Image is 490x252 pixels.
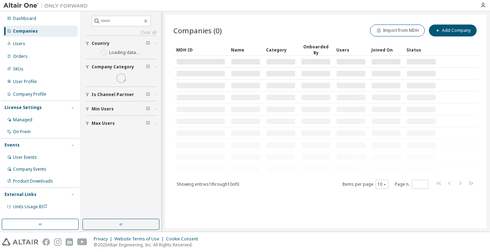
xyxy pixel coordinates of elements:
[54,238,61,246] img: instagram.svg
[371,44,401,55] div: Joined On
[13,66,24,72] div: SKUs
[13,155,37,160] div: User Events
[2,238,38,246] img: altair_logo.svg
[173,26,222,35] span: Companies (0)
[13,91,46,97] div: Company Profile
[266,44,296,55] div: Category
[5,142,20,148] div: Events
[231,44,260,55] div: Name
[94,236,114,242] div: Privacy
[85,36,157,51] button: Country
[406,44,436,55] div: Status
[94,242,202,248] p: © 2025 Altair Engineering, Inc. All Rights Reserved.
[13,178,53,184] div: Product Downloads
[85,30,157,35] a: Clear all
[395,180,429,189] span: Page n.
[5,105,42,110] div: License Settings
[370,25,425,36] button: Import from MDH
[146,106,150,112] span: Clear filter
[336,44,366,55] div: Users
[85,87,157,102] button: Is Channel Partner
[146,64,150,70] span: Clear filter
[5,192,37,197] div: External Links
[429,25,477,36] button: Add Company
[342,180,389,189] span: Items per page
[177,181,239,187] span: Showing entries 1 through 10 of 0
[13,79,37,84] div: User Profile
[146,92,150,97] span: Clear filter
[114,236,166,242] div: Website Terms of Use
[377,182,387,187] button: 10
[92,92,134,97] span: Is Channel Partner
[13,28,38,34] div: Companies
[92,106,114,112] span: Min Users
[77,238,87,246] img: youtube.svg
[66,238,73,246] img: linkedin.svg
[166,236,202,242] div: Cookie Consent
[109,50,139,55] label: Loading data...
[92,64,134,70] span: Company Category
[13,41,25,47] div: Users
[13,16,36,21] div: Dashboard
[13,54,28,59] div: Orders
[301,44,331,56] div: Onboarded By
[146,121,150,126] span: Clear filter
[85,116,157,131] button: Max Users
[13,117,32,123] div: Managed
[13,166,46,172] div: Company Events
[85,101,157,117] button: Min Users
[85,59,157,75] button: Company Category
[92,121,115,126] span: Max Users
[4,2,91,9] img: Altair One
[176,44,225,55] div: MDH ID
[13,129,31,135] div: On Prem
[92,41,110,46] span: Country
[42,238,50,246] img: facebook.svg
[13,204,47,210] span: Units Usage BI
[146,41,150,46] span: Clear filter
